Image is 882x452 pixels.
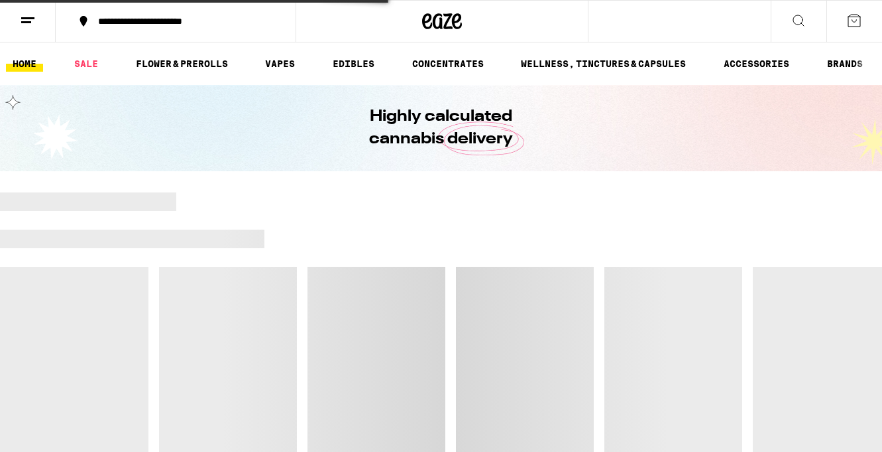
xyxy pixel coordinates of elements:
[68,56,105,72] a: SALE
[129,56,235,72] a: FLOWER & PREROLLS
[8,9,95,20] span: Hi. Need any help?
[6,56,43,72] a: HOME
[258,56,302,72] a: VAPES
[406,56,490,72] a: CONCENTRATES
[514,56,692,72] a: WELLNESS, TINCTURES & CAPSULES
[820,56,869,72] a: BRANDS
[717,56,796,72] a: ACCESSORIES
[326,56,381,72] a: EDIBLES
[332,106,551,151] h1: Highly calculated cannabis delivery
